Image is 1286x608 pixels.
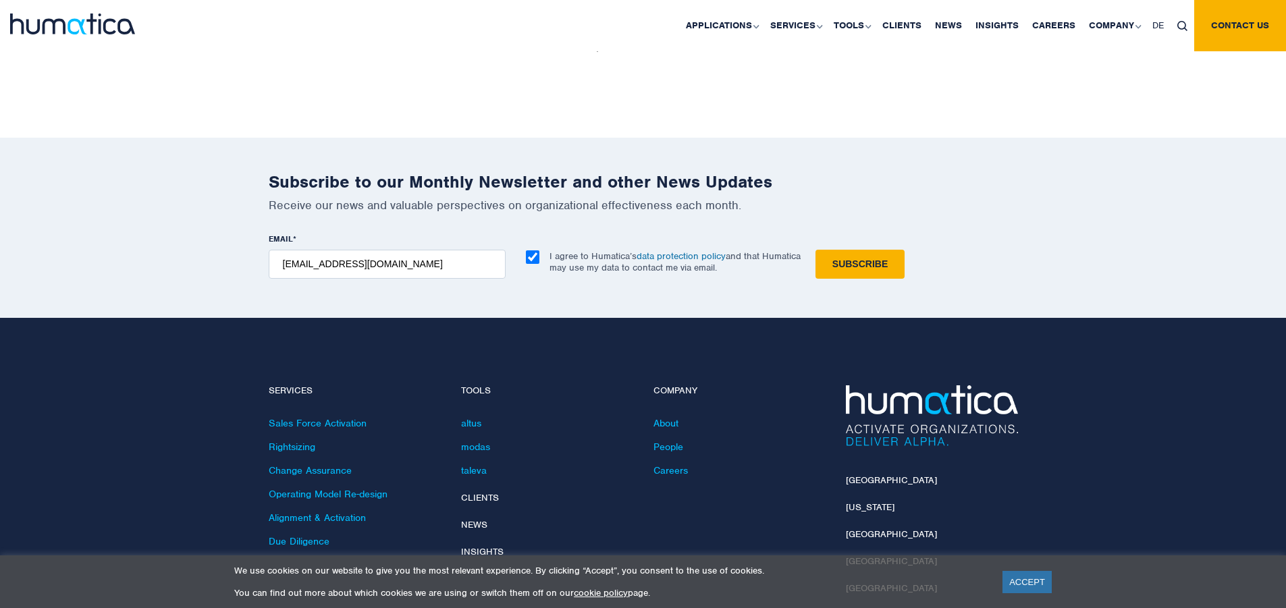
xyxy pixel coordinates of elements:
[815,250,905,279] input: Subscribe
[550,250,801,273] p: I agree to Humatica’s and that Humatica may use my data to contact me via email.
[653,417,678,429] a: About
[461,492,499,503] a: Clients
[269,171,1018,192] h2: Subscribe to our Monthly Newsletter and other News Updates
[269,198,1018,213] p: Receive our news and valuable perspectives on organizational effectiveness each month.
[269,417,367,429] a: Sales Force Activation
[574,587,628,599] a: cookie policy
[10,13,135,34] img: logo
[653,385,826,397] h4: Company
[1177,21,1187,31] img: search_icon
[1002,571,1052,593] a: ACCEPT
[1152,20,1164,31] span: DE
[269,250,506,279] input: name@company.com
[461,417,481,429] a: altus
[846,528,937,540] a: [GEOGRAPHIC_DATA]
[846,501,894,513] a: [US_STATE]
[846,385,1018,446] img: Humatica
[269,385,441,397] h4: Services
[234,587,986,599] p: You can find out more about which cookies we are using or switch them off on our page.
[269,512,366,524] a: Alignment & Activation
[461,385,633,397] h4: Tools
[846,474,937,486] a: [GEOGRAPHIC_DATA]
[269,441,315,453] a: Rightsizing
[526,250,539,264] input: I agree to Humatica’sdata protection policyand that Humatica may use my data to contact me via em...
[653,464,688,476] a: Careers
[461,464,487,476] a: taleva
[269,488,387,500] a: Operating Model Re-design
[461,441,490,453] a: modas
[461,546,504,557] a: Insights
[637,250,726,262] a: data protection policy
[461,519,487,530] a: News
[269,535,329,547] a: Due Diligence
[269,233,293,244] span: EMAIL
[653,441,683,453] a: People
[234,565,986,576] p: We use cookies on our website to give you the most relevant experience. By clicking “Accept”, you...
[269,464,352,476] a: Change Assurance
